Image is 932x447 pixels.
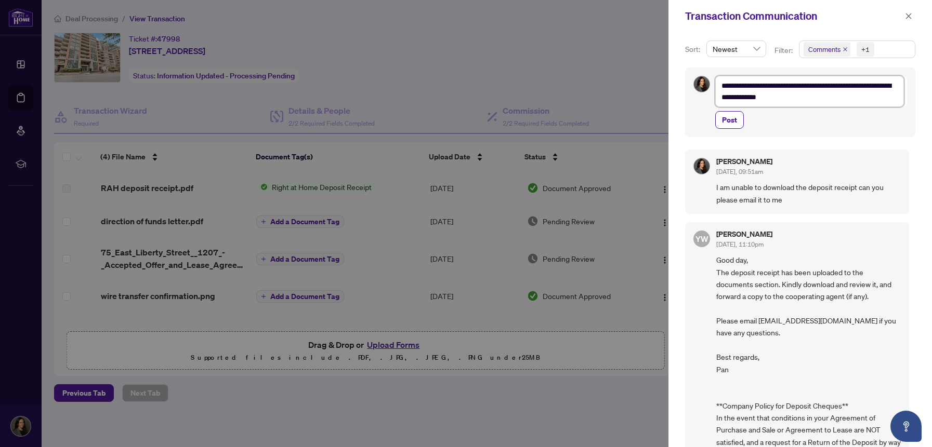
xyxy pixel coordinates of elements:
button: Open asap [890,411,922,442]
h5: [PERSON_NAME] [716,158,772,165]
span: YW [695,233,708,245]
span: [DATE], 11:10pm [716,240,764,248]
button: Post [715,111,744,129]
span: close [843,47,848,52]
img: Profile Icon [694,76,710,92]
div: +1 [861,44,870,55]
span: Post [722,112,737,128]
span: Comments [808,44,841,55]
span: [DATE], 09:51am [716,168,763,175]
span: I am unable to download the deposit receipt can you please email it to me [716,181,901,206]
h5: [PERSON_NAME] [716,231,772,238]
span: close [905,12,912,20]
p: Sort: [685,44,702,55]
span: Comments [804,42,850,57]
p: Filter: [775,45,794,56]
div: Transaction Communication [685,8,902,24]
span: Newest [713,41,760,57]
img: Profile Icon [694,158,710,174]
